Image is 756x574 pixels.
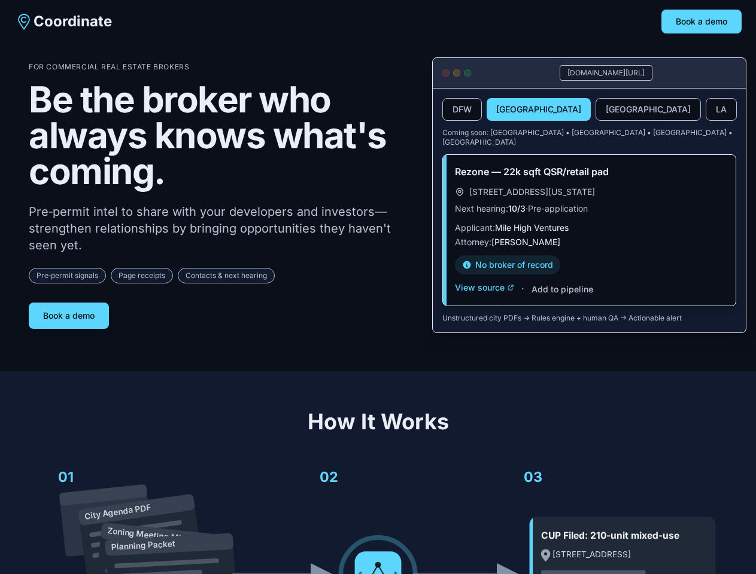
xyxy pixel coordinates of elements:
[661,10,742,33] button: Book a demo
[455,203,724,215] p: Next hearing: · Pre-application
[455,255,560,274] div: No broker of record
[706,98,737,121] button: LA
[469,186,595,198] span: [STREET_ADDRESS][US_STATE]
[596,98,701,121] button: [GEOGRAPHIC_DATA]
[495,222,569,233] span: Mile High Ventures
[560,65,652,81] div: [DOMAIN_NAME][URL]
[84,502,151,521] text: City Agenda PDF
[541,530,679,541] text: CUP Filed: 210-unit mixed-use
[111,539,175,552] text: Planning Packet
[442,128,736,147] p: Coming soon: [GEOGRAPHIC_DATA] • [GEOGRAPHIC_DATA] • [GEOGRAPHIC_DATA] • [GEOGRAPHIC_DATA]
[455,222,724,234] p: Applicant:
[487,98,591,121] button: [GEOGRAPHIC_DATA]
[532,283,593,295] button: Add to pipeline
[442,313,736,323] p: Unstructured city PDFs → Rules engine + human QA → Actionable alert
[320,468,338,486] text: 02
[552,549,631,559] text: [STREET_ADDRESS]
[524,468,542,486] text: 03
[29,203,413,254] p: Pre‑permit intel to share with your developers and investors—strengthen relationships by bringing...
[442,98,482,121] button: DFW
[521,282,524,296] span: ·
[29,81,413,189] h1: Be the broker who always knows what's coming.
[111,268,173,283] span: Page receipts
[107,526,203,545] text: Zoning Meeting Minutes
[29,410,727,433] h2: How It Works
[178,268,275,283] span: Contacts & next hearing
[491,237,560,247] span: [PERSON_NAME]
[14,12,112,31] a: Coordinate
[29,303,109,329] button: Book a demo
[29,268,106,283] span: Pre‑permit signals
[455,236,724,248] p: Attorney:
[58,468,74,486] text: 01
[508,203,526,213] span: 10/3
[455,282,514,294] button: View source
[455,164,724,179] h3: Rezone — 22k sqft QSR/retail pad
[34,12,112,31] span: Coordinate
[14,12,34,31] img: Coordinate
[29,62,413,72] p: For Commercial Real Estate Brokers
